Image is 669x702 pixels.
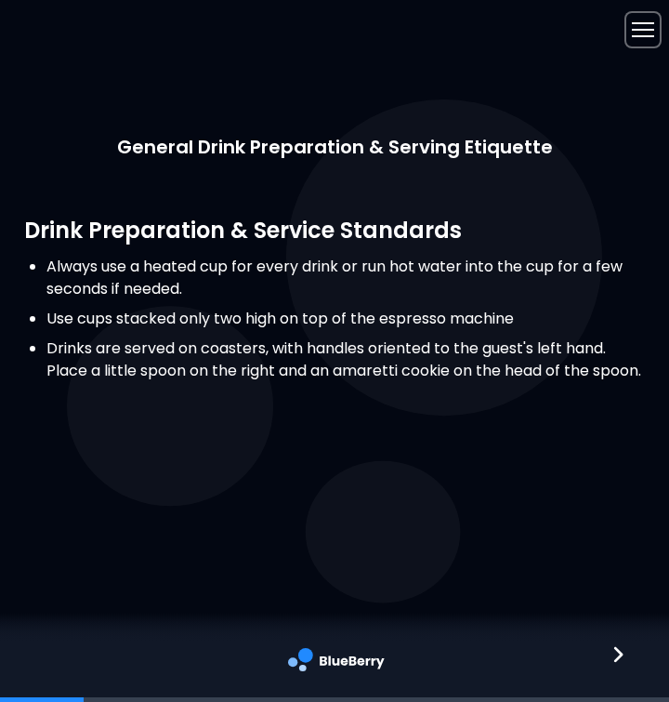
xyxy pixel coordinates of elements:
p: General Drink Preparation & Serving Etiquette [9,133,660,161]
li: Use cups stacked only two high on top of the espresso machine [46,308,645,330]
h3: Drink Preparation & Service Standards [24,216,645,245]
li: Drinks are served on coasters, with handles oriented to the guest's left hand. Place a little spo... [46,338,645,382]
img: company logo [281,648,392,676]
li: Always use a heated cup for every drink or run hot water into the cup for a few seconds if needed. [46,256,645,300]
